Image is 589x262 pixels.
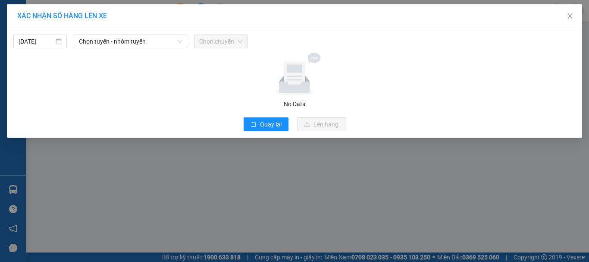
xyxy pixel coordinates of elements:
input: 12/09/2025 [19,37,54,46]
span: down [177,39,182,44]
button: Close [558,4,582,28]
span: Chọn tuyến - nhóm tuyến [79,35,182,48]
span: Quay lại [260,120,282,129]
span: Chọn chuyến [199,35,242,48]
span: rollback [251,121,257,128]
button: rollbackQuay lại [244,117,288,131]
span: close [567,13,573,19]
span: XÁC NHẬN SỐ HÀNG LÊN XE [17,12,107,20]
div: No Data [13,99,576,109]
button: uploadLên hàng [297,117,345,131]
